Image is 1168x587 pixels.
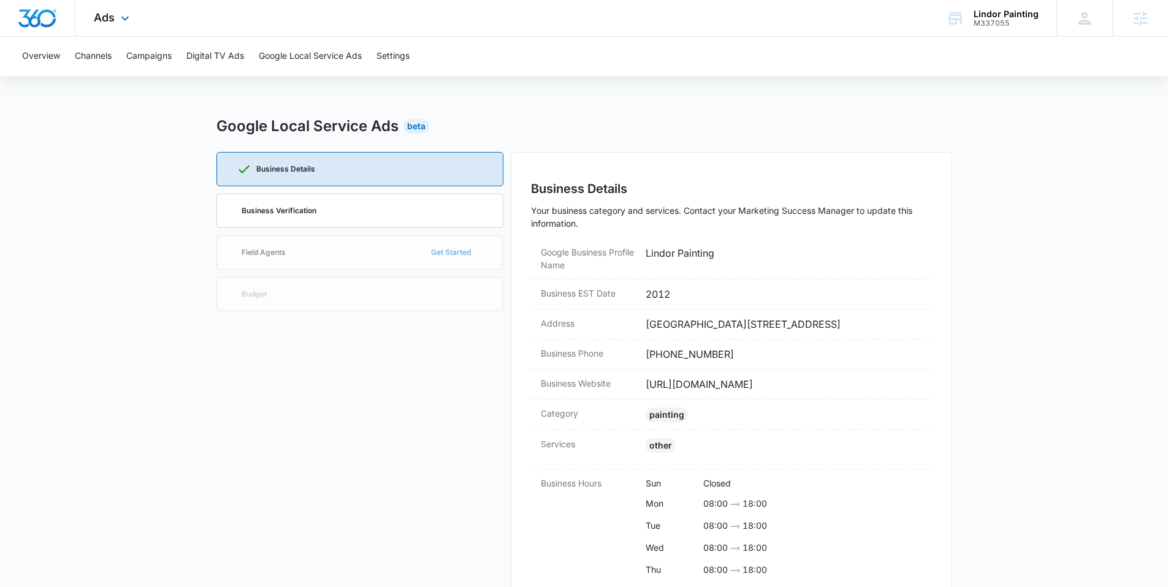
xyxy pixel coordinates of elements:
[646,541,689,556] p: Wed
[47,72,110,80] div: Domain Overview
[646,347,922,362] dd: [PHONE_NUMBER]
[33,71,43,81] img: tab_domain_overview_orange.svg
[703,477,922,490] p: Closed
[646,246,922,271] dd: Lindor Painting
[186,37,244,76] button: Digital TV Ads
[531,339,932,369] div: Business Phone[PHONE_NUMBER]
[703,563,728,578] p: 08:00
[974,9,1039,19] div: account name
[703,541,728,556] p: 08:00
[742,541,767,556] p: 18:00
[531,279,932,309] div: Business EST Date2012
[541,347,636,360] dt: Business Phone
[742,519,767,534] p: 18:00
[541,246,636,271] dt: Google Business Profile Name
[742,497,767,512] p: 18:00
[20,32,29,42] img: website_grey.svg
[216,152,503,186] a: Business Details
[541,437,636,450] dt: Services
[703,497,728,512] p: 08:00
[541,377,636,390] dt: Business Website
[646,377,922,392] dd: [URL][DOMAIN_NAME]
[403,119,429,134] div: Beta
[34,20,60,29] div: v 4.0.25
[20,20,29,29] img: logo_orange.svg
[646,519,689,534] p: Tue
[32,32,135,42] div: Domain: [DOMAIN_NAME]
[376,37,410,76] button: Settings
[531,369,932,400] div: Business Website[URL][DOMAIN_NAME]
[256,165,315,173] p: Business Details
[646,438,676,453] div: Other
[531,400,932,430] div: Categorypainting
[122,71,132,81] img: tab_keywords_by_traffic_grey.svg
[646,563,689,578] p: Thu
[646,287,922,301] dd: 2012
[136,72,207,80] div: Keywords by Traffic
[531,238,932,279] div: Google Business Profile NameLindor Painting
[974,19,1039,28] div: account id
[94,11,115,24] span: Ads
[531,309,932,339] div: Address[GEOGRAPHIC_DATA][STREET_ADDRESS]
[242,207,316,214] p: Business Verification
[541,407,636,420] dt: Category
[531,430,932,469] div: ServicesOther
[22,37,60,76] button: Overview
[646,317,922,331] dd: [GEOGRAPHIC_DATA][STREET_ADDRESS]
[646,477,689,490] p: Sun
[541,287,636,300] dt: Business EST Date
[646,407,688,422] div: painting
[531,204,932,230] p: Your business category and services. Contact your Marketing Success Manager to update this inform...
[646,497,689,512] p: Mon
[126,37,172,76] button: Campaigns
[541,317,636,330] dt: Address
[531,180,932,198] h2: Business Details
[541,477,636,490] dt: Business Hours
[259,37,362,76] button: Google Local Service Ads
[216,115,399,137] h2: Google Local Service Ads
[75,37,112,76] button: Channels
[216,194,503,228] a: Business Verification
[742,563,767,578] p: 18:00
[703,519,728,534] p: 08:00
